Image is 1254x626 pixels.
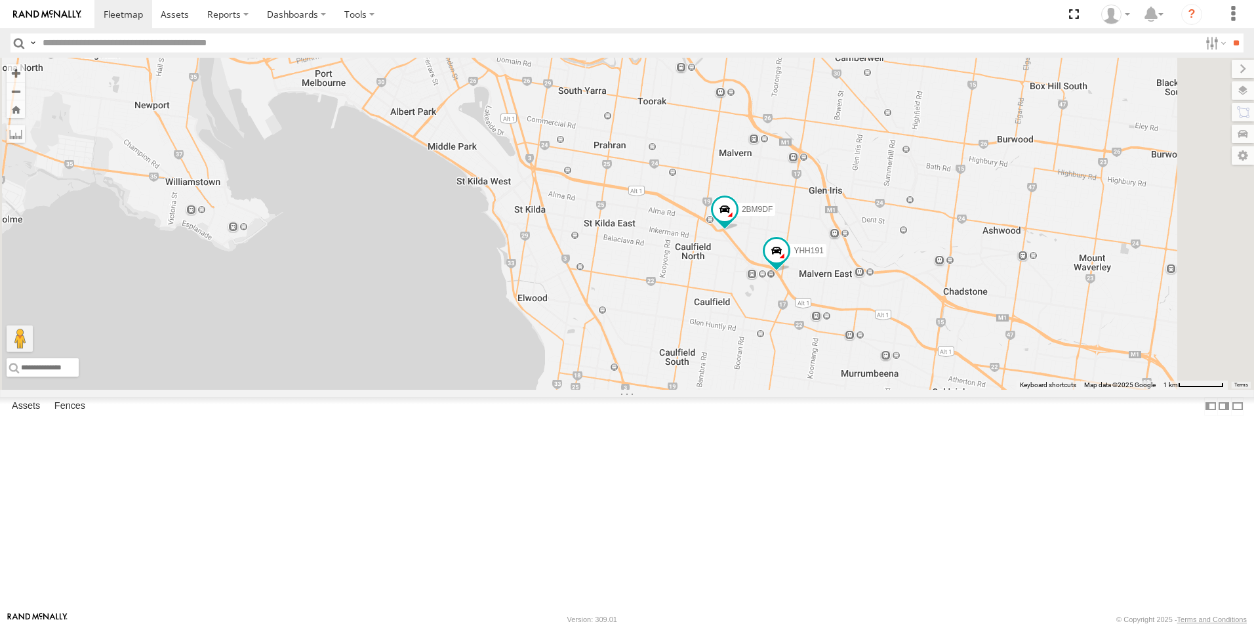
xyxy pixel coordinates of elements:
span: 1 km [1163,381,1178,388]
button: Zoom out [7,82,25,100]
div: Version: 309.01 [567,616,617,623]
button: Zoom Home [7,100,25,118]
a: Terms (opens in new tab) [1234,383,1248,388]
label: Assets [5,397,47,415]
a: Visit our Website [7,613,68,626]
button: Map Scale: 1 km per 66 pixels [1160,381,1228,390]
label: Dock Summary Table to the Left [1204,397,1217,416]
i: ? [1181,4,1202,25]
label: Dock Summary Table to the Right [1217,397,1230,416]
span: 2BM9DF [742,205,773,215]
button: Keyboard shortcuts [1020,381,1076,390]
span: YHH191 [794,247,823,256]
div: © Copyright 2025 - [1116,616,1247,623]
label: Fences [48,397,92,415]
label: Map Settings [1232,146,1254,165]
button: Drag Pegman onto the map to open Street View [7,325,33,352]
a: Terms and Conditions [1177,616,1247,623]
label: Search Query [28,33,38,52]
label: Hide Summary Table [1231,397,1244,416]
label: Measure [7,125,25,143]
label: Search Filter Options [1200,33,1228,52]
img: rand-logo.svg [13,10,81,19]
button: Zoom in [7,64,25,82]
span: Map data ©2025 Google [1084,381,1156,388]
div: Sean Aliphon [1097,5,1135,24]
